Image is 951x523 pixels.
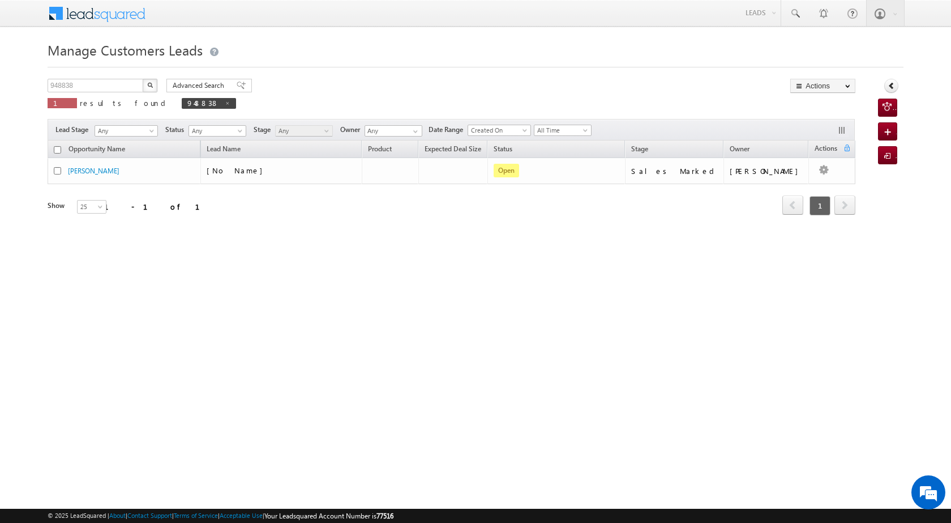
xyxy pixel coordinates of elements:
[95,126,154,136] span: Any
[631,144,648,153] span: Stage
[790,79,855,93] button: Actions
[189,125,246,137] a: Any
[730,166,804,176] div: [PERSON_NAME]
[54,146,61,154] input: Check all records
[55,125,93,135] span: Lead Stage
[429,125,468,135] span: Date Range
[201,143,246,158] span: Lead Name
[174,512,218,519] a: Terms of Service
[48,201,68,211] div: Show
[368,144,392,153] span: Product
[468,125,527,135] span: Created On
[468,125,531,136] a: Created On
[376,512,393,520] span: 77516
[220,512,263,519] a: Acceptable Use
[494,164,519,177] span: Open
[626,143,654,158] a: Stage
[109,512,126,519] a: About
[834,197,855,215] a: next
[425,144,481,153] span: Expected Deal Size
[782,195,803,215] span: prev
[834,195,855,215] span: next
[365,125,422,137] input: Type to Search
[534,125,592,136] a: All Time
[68,167,119,175] a: [PERSON_NAME]
[53,98,71,108] span: 1
[187,98,219,108] span: 948838
[782,197,803,215] a: prev
[165,125,189,135] span: Status
[48,511,393,521] span: © 2025 LeadSquared | | | | |
[534,125,588,135] span: All Time
[68,144,125,153] span: Opportunity Name
[147,82,153,88] img: Search
[78,202,108,212] span: 25
[77,200,106,214] a: 25
[127,512,172,519] a: Contact Support
[809,196,830,215] span: 1
[264,512,393,520] span: Your Leadsquared Account Number is
[631,166,718,176] div: Sales Marked
[276,126,329,136] span: Any
[254,125,275,135] span: Stage
[275,125,333,137] a: Any
[48,41,203,59] span: Manage Customers Leads
[419,143,487,158] a: Expected Deal Size
[488,143,518,158] a: Status
[80,98,170,108] span: results found
[63,143,131,158] a: Opportunity Name
[730,144,749,153] span: Owner
[173,80,228,91] span: Advanced Search
[407,126,421,137] a: Show All Items
[104,200,213,213] div: 1 - 1 of 1
[207,165,268,175] span: [No Name]
[95,125,158,137] a: Any
[340,125,365,135] span: Owner
[189,126,243,136] span: Any
[809,142,843,157] span: Actions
